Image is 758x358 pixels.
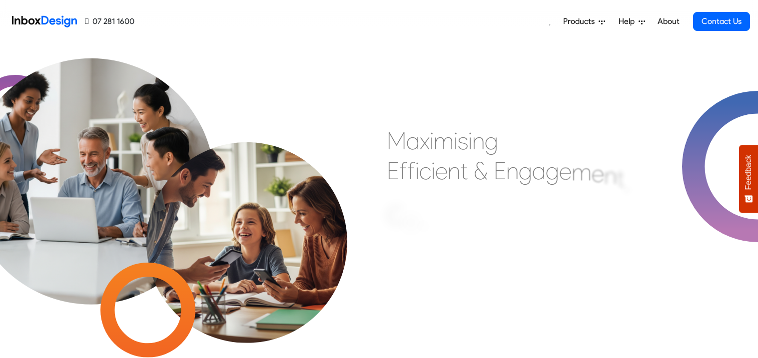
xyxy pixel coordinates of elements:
[563,15,599,27] span: Products
[399,156,407,186] div: f
[604,160,617,190] div: n
[592,158,604,188] div: e
[435,156,448,186] div: e
[85,15,134,27] a: 07 281 1600
[739,145,758,213] button: Feedback - Show survey
[419,156,431,186] div: c
[468,126,472,156] div: i
[474,156,488,186] div: &
[494,156,506,186] div: E
[417,210,430,240] div: n
[387,126,629,276] div: Maximising Efficient & Engagement, Connecting Schools, Families, and Students.
[532,156,546,186] div: a
[472,126,485,156] div: n
[420,126,430,156] div: x
[693,12,750,31] a: Contact Us
[460,156,468,186] div: t
[559,11,609,31] a: Products
[404,205,417,235] div: o
[624,166,629,196] div: ,
[434,126,454,156] div: m
[430,126,434,156] div: i
[546,156,559,186] div: g
[617,163,624,193] div: t
[387,126,406,156] div: M
[387,156,399,186] div: E
[406,126,420,156] div: a
[454,126,458,156] div: i
[448,156,460,186] div: n
[519,156,532,186] div: g
[485,126,498,156] div: g
[415,156,419,186] div: i
[572,157,592,187] div: m
[744,155,753,190] span: Feedback
[387,200,404,230] div: C
[506,156,519,186] div: n
[407,156,415,186] div: f
[559,156,572,186] div: e
[655,11,682,31] a: About
[619,15,639,27] span: Help
[458,126,468,156] div: s
[615,11,649,31] a: Help
[431,156,435,186] div: i
[121,92,372,344] img: parents_with_child.png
